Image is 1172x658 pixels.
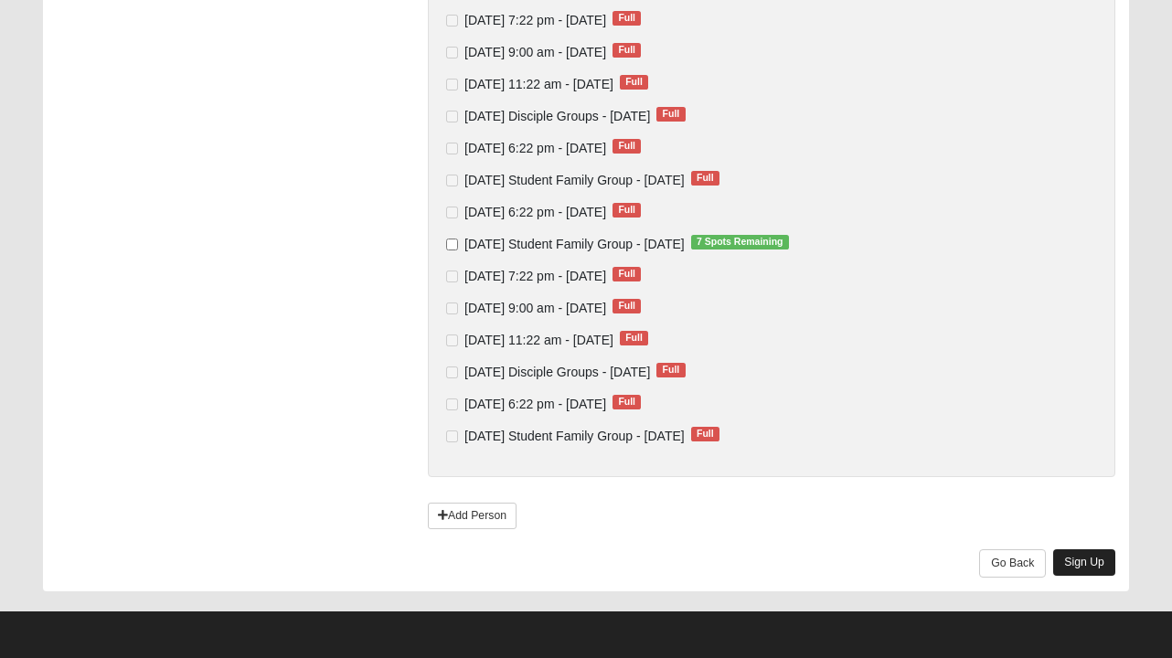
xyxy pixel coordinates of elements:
[446,15,458,27] input: [DATE] 7:22 pm - [DATE]Full
[464,301,606,315] span: [DATE] 9:00 am - [DATE]
[620,331,648,345] span: Full
[464,333,613,347] span: [DATE] 11:22 am - [DATE]
[464,429,685,443] span: [DATE] Student Family Group - [DATE]
[446,79,458,90] input: [DATE] 11:22 am - [DATE]Full
[446,239,458,250] input: [DATE] Student Family Group - [DATE]7 Spots Remaining
[613,139,641,154] span: Full
[691,171,719,186] span: Full
[613,11,641,26] span: Full
[446,302,458,314] input: [DATE] 9:00 am - [DATE]Full
[613,267,641,281] span: Full
[464,237,685,251] span: [DATE] Student Family Group - [DATE]
[979,549,1046,578] a: Go Back
[464,77,613,91] span: [DATE] 11:22 am - [DATE]
[446,334,458,346] input: [DATE] 11:22 am - [DATE]Full
[428,503,517,529] a: Add Person
[613,43,641,58] span: Full
[464,397,606,411] span: [DATE] 6:22 pm - [DATE]
[464,141,606,155] span: [DATE] 6:22 pm - [DATE]
[464,269,606,283] span: [DATE] 7:22 pm - [DATE]
[446,47,458,58] input: [DATE] 9:00 am - [DATE]Full
[446,430,458,442] input: [DATE] Student Family Group - [DATE]Full
[446,398,458,410] input: [DATE] 6:22 pm - [DATE]Full
[446,207,458,218] input: [DATE] 6:22 pm - [DATE]Full
[613,299,641,313] span: Full
[446,111,458,122] input: [DATE] Disciple Groups - [DATE]Full
[656,107,685,122] span: Full
[464,205,606,219] span: [DATE] 6:22 pm - [DATE]
[691,235,789,249] span: 7 Spots Remaining
[613,203,641,218] span: Full
[446,175,458,186] input: [DATE] Student Family Group - [DATE]Full
[691,427,719,441] span: Full
[656,363,685,377] span: Full
[620,75,648,90] span: Full
[446,143,458,154] input: [DATE] 6:22 pm - [DATE]Full
[464,365,650,379] span: [DATE] Disciple Groups - [DATE]
[1053,549,1115,576] a: Sign Up
[464,13,606,27] span: [DATE] 7:22 pm - [DATE]
[446,271,458,282] input: [DATE] 7:22 pm - [DATE]Full
[613,395,641,409] span: Full
[464,173,685,187] span: [DATE] Student Family Group - [DATE]
[464,45,606,59] span: [DATE] 9:00 am - [DATE]
[446,366,458,378] input: [DATE] Disciple Groups - [DATE]Full
[464,109,650,123] span: [DATE] Disciple Groups - [DATE]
